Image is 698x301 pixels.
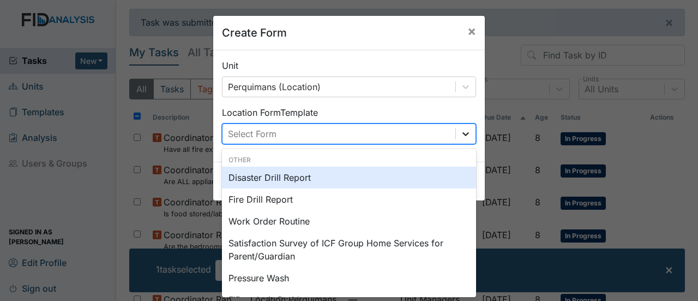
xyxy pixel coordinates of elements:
label: Unit [222,59,238,72]
div: Work Order Routine [222,210,476,232]
div: Pressure Wash [222,267,476,289]
div: Fire Drill Report [222,188,476,210]
div: Other [222,155,476,165]
div: Disaster Drill Report [222,167,476,188]
h5: Create Form [222,25,287,41]
div: Perquimans (Location) [228,80,321,93]
button: Close [459,16,485,46]
div: Satisfaction Survey of ICF Group Home Services for Parent/Guardian [222,232,476,267]
label: Location Form Template [222,106,318,119]
span: × [467,23,476,39]
div: Select Form [228,127,276,140]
